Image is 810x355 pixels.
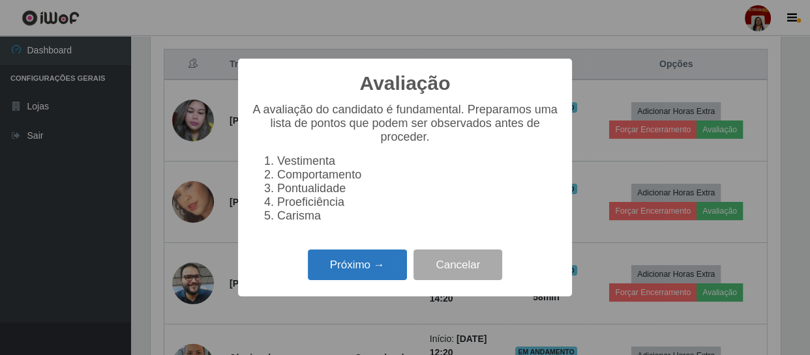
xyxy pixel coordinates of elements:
li: Comportamento [277,168,559,182]
li: Proeficiência [277,195,559,209]
li: Pontualidade [277,182,559,195]
h2: Avaliação [360,72,451,95]
li: Carisma [277,209,559,223]
button: Próximo → [308,249,407,280]
button: Cancelar [413,249,502,280]
p: A avaliação do candidato é fundamental. Preparamos uma lista de pontos que podem ser observados a... [251,103,559,144]
li: Vestimenta [277,154,559,168]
